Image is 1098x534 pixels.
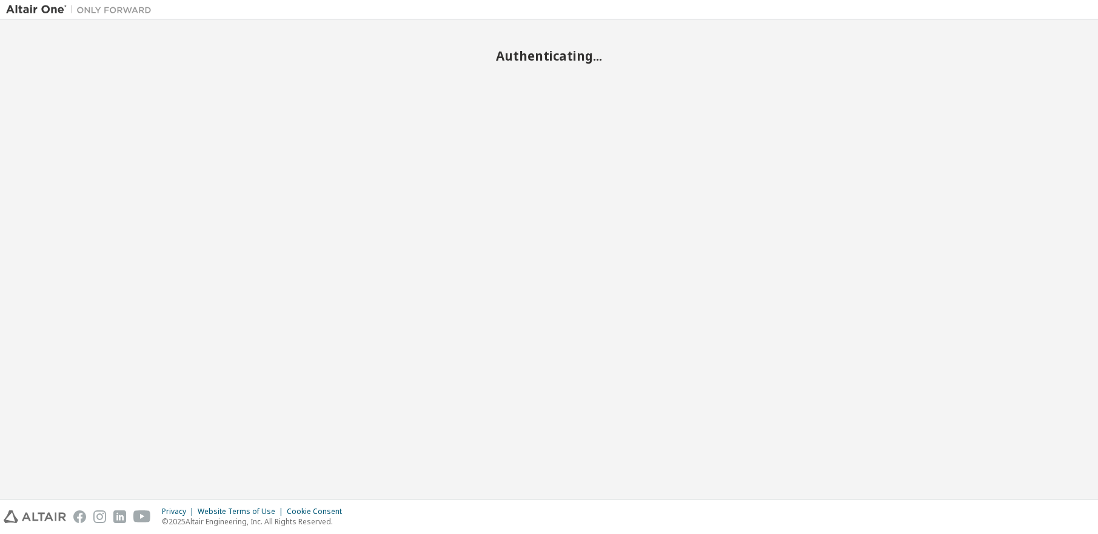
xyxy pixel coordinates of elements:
[4,510,66,523] img: altair_logo.svg
[162,507,198,516] div: Privacy
[113,510,126,523] img: linkedin.svg
[73,510,86,523] img: facebook.svg
[287,507,349,516] div: Cookie Consent
[198,507,287,516] div: Website Terms of Use
[6,48,1092,64] h2: Authenticating...
[133,510,151,523] img: youtube.svg
[6,4,158,16] img: Altair One
[93,510,106,523] img: instagram.svg
[162,516,349,527] p: © 2025 Altair Engineering, Inc. All Rights Reserved.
